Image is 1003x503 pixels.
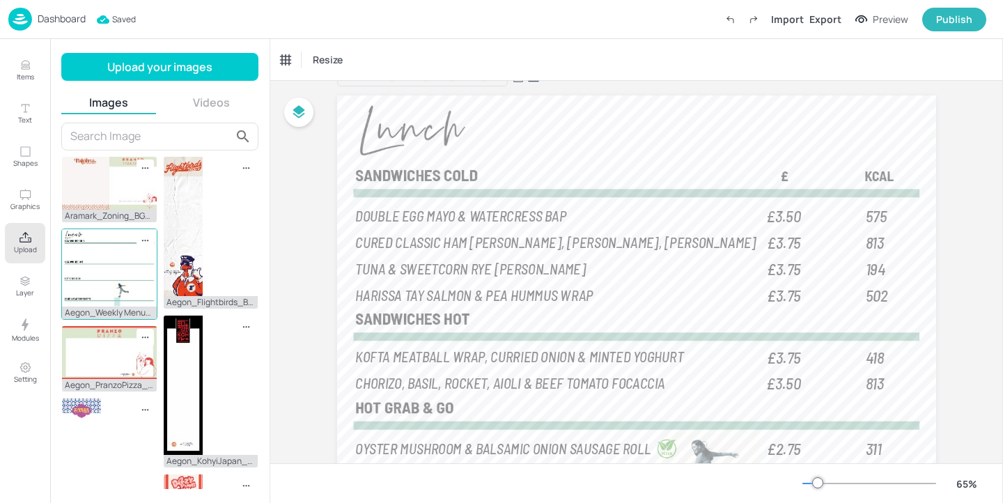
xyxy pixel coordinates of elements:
div: Aegon_KohyiJapan_BG_540x1920.jpg [164,455,258,467]
button: Images [61,95,156,110]
p: Modules [12,333,39,343]
div: Import [771,12,804,26]
div: Remove image [238,477,255,495]
button: Setting [5,353,45,393]
span: 813 [866,372,885,392]
span: £3.50 [766,208,801,224]
button: Publish [922,8,986,31]
p: Graphics [10,201,40,211]
button: Videos [164,95,259,110]
div: Remove image [137,160,154,178]
span: £3.75 [768,348,801,364]
img: 2025-08-06-17544752592602x9u5djyax2.jpg [62,326,157,379]
button: Modules [5,309,45,350]
div: Export [809,12,841,26]
span: £3.75 [768,261,801,277]
span: 311 [866,438,882,458]
button: Graphics [5,180,45,220]
div: Remove image [137,329,154,347]
div: Remove image [238,318,255,336]
span: £3.75 [768,234,801,250]
span: £3.75 [768,287,801,303]
button: Text [5,93,45,134]
button: Items [5,50,45,91]
img: 2025-08-06-1754475242371lz4kril0bx9.jpg [164,157,203,296]
span: 502 [866,284,888,304]
span: CURED CLASSIC HAM [PERSON_NAME], [PERSON_NAME], [PERSON_NAME] [355,233,756,251]
span: £3.50 [766,375,801,391]
p: Upload [14,245,37,254]
img: 2025-08-06-1754475249051oodlvg3yq8.jpg [164,316,203,455]
input: Search Image [70,125,231,148]
div: Remove image [137,401,154,419]
button: Upload [5,223,45,263]
div: Preview [873,12,908,27]
span: £2.75 [768,440,801,456]
button: Upload your images [61,53,258,81]
label: Undo (Ctrl + Z) [718,8,742,31]
span: TUNA & SWEETCORN RYE [PERSON_NAME] [355,259,586,277]
img: 2025-09-02-1756820981455xerocdk9rl.jpg [62,157,157,210]
p: Dashboard [38,14,86,24]
span: 194 [866,258,885,279]
button: Layer [5,266,45,307]
div: Aegon_Flightbirds_BG_540x1920.jpg [164,296,258,309]
div: Aramark_Zoning_BG_1920x1080.jpg [62,210,157,222]
div: Aegon_PranzoPizza_BG_1920x1080.jpg [62,379,157,392]
img: logo-86c26b7e.jpg [8,8,32,31]
label: Redo (Ctrl + Y) [742,8,765,31]
button: Preview [847,9,917,30]
div: Publish [936,12,972,27]
div: 65 % [950,477,983,491]
span: 813 [866,231,885,251]
span: 575 [866,205,887,225]
span: HARISSA TAY SALMON & PEA HUMMUS WRAP [355,286,593,304]
p: Text [18,115,32,125]
span: DOUBLE EGG MAYO & WATERCRESS BAP [355,206,566,224]
span: 418 [866,346,885,366]
button: search [231,125,255,148]
p: Setting [14,374,37,384]
span: OYSTER MUSHROOM & BALSAMIC ONION SAUSAGE ROLL [355,439,651,457]
img: 2025-08-24-175606742155851w0sinq67f.jpg [62,229,157,307]
div: Remove image [137,232,154,250]
span: Saved [97,13,136,26]
p: Shapes [13,158,38,168]
div: Aegon_Weekly Menus_1315x1080.jpg [62,307,157,319]
button: Shapes [5,137,45,177]
span: KOFTA MEATBALL WRAP, CURRIED ONION & MINTED YOGHURT [355,347,683,365]
p: Items [17,72,34,82]
p: Layer [16,288,34,297]
span: Resize [310,52,345,67]
div: Remove image [238,160,255,178]
span: CHORIZO, BASIL, ROCKET, AIOLI & BEEF TOMATO FOCACCIA [355,373,665,392]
